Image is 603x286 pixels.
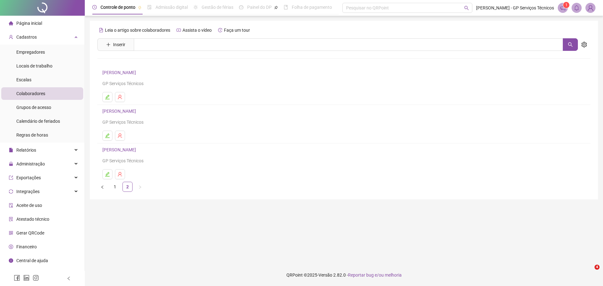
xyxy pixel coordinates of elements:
[138,6,142,9] span: pushpin
[16,105,51,110] span: Grupos de acesso
[348,273,402,278] span: Reportar bug e/ou melhoria
[9,148,13,152] span: file
[102,80,585,87] div: GP Serviços Técnicos
[135,182,145,192] li: Próxima página
[476,4,554,11] span: [PERSON_NAME] - GP Serviços Técnicos
[586,3,595,13] img: 78777
[224,28,250,33] span: Faça um tour
[123,182,132,192] a: 2
[122,182,133,192] li: 2
[113,41,125,48] span: Inserir
[102,157,585,164] div: GP Serviços Técnicos
[9,217,13,221] span: solution
[9,162,13,166] span: lock
[9,245,13,249] span: dollar
[117,133,122,138] span: user-delete
[218,28,222,32] span: history
[560,5,566,11] span: notification
[582,265,597,280] iframe: Intercom live chat
[16,50,45,55] span: Empregadores
[574,5,579,11] span: bell
[97,182,107,192] button: left
[14,275,20,281] span: facebook
[85,264,603,286] footer: QRPoint © 2025 - 2.82.0 -
[101,40,130,50] button: Inserir
[92,5,97,9] span: clock-circle
[9,231,13,235] span: qrcode
[9,258,13,263] span: info-circle
[105,133,110,138] span: edit
[464,6,469,10] span: search
[16,35,37,40] span: Cadastros
[105,28,170,33] span: Leia o artigo sobre colaboradores
[247,5,272,10] span: Painel do DP
[9,175,13,180] span: export
[23,275,30,281] span: linkedin
[9,203,13,208] span: audit
[568,42,573,47] span: search
[102,147,138,152] a: [PERSON_NAME]
[110,182,120,192] a: 1
[102,119,585,126] div: GP Serviços Técnicos
[9,21,13,25] span: home
[9,35,13,39] span: user-add
[100,185,104,189] span: left
[16,217,49,222] span: Atestado técnico
[16,161,45,166] span: Administração
[318,273,332,278] span: Versão
[16,63,52,68] span: Locais de trabalho
[102,70,138,75] a: [PERSON_NAME]
[102,109,138,114] a: [PERSON_NAME]
[16,230,44,235] span: Gerar QRCode
[33,275,39,281] span: instagram
[67,276,71,281] span: left
[155,5,188,10] span: Admissão digital
[202,5,233,10] span: Gestão de férias
[117,94,122,100] span: user-delete
[292,5,332,10] span: Folha de pagamento
[595,265,600,270] span: 4
[110,182,120,192] li: 1
[106,42,111,47] span: plus
[581,42,587,47] span: setting
[284,5,288,9] span: book
[147,5,152,9] span: file-done
[117,172,122,177] span: user-delete
[16,244,37,249] span: Financeiro
[239,5,243,9] span: dashboard
[16,258,48,263] span: Central de ajuda
[177,28,181,32] span: youtube
[16,77,31,82] span: Escalas
[100,5,135,10] span: Controle de ponto
[16,175,41,180] span: Exportações
[563,2,569,8] sup: 1
[16,203,42,208] span: Aceite de uso
[16,132,48,138] span: Regras de horas
[105,172,110,177] span: edit
[16,119,60,124] span: Calendário de feriados
[9,189,13,194] span: sync
[105,94,110,100] span: edit
[97,182,107,192] li: Página anterior
[16,189,40,194] span: Integrações
[193,5,198,9] span: sun
[274,6,278,9] span: pushpin
[182,28,212,33] span: Assista o vídeo
[565,3,568,7] span: 1
[135,182,145,192] button: right
[138,185,142,189] span: right
[16,148,36,153] span: Relatórios
[16,21,42,26] span: Página inicial
[99,28,103,32] span: file-text
[16,91,45,96] span: Colaboradores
